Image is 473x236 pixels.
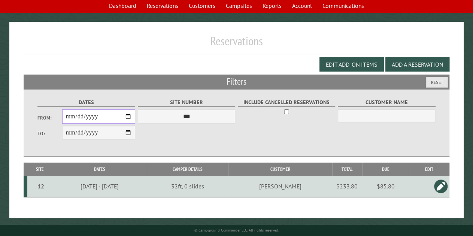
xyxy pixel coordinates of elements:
label: Include Cancelled Reservations [238,98,336,107]
th: Site [27,163,53,176]
th: Due [362,163,409,176]
td: $85.80 [362,176,409,197]
label: Dates [37,98,135,107]
small: © Campground Commander LLC. All rights reserved. [194,228,279,233]
button: Reset [426,77,448,88]
label: To: [37,130,62,137]
h2: Filters [24,75,449,89]
th: Customer [228,163,332,176]
div: [DATE] - [DATE] [54,182,146,190]
td: [PERSON_NAME] [228,176,332,197]
label: From: [37,114,62,121]
button: Add a Reservation [385,57,449,72]
td: $233.80 [332,176,362,197]
label: Customer Name [338,98,436,107]
td: 32ft, 0 slides [147,176,229,197]
label: Site Number [138,98,236,107]
h1: Reservations [24,34,449,54]
th: Edit [409,163,449,176]
th: Total [332,163,362,176]
button: Edit Add-on Items [319,57,384,72]
th: Dates [53,163,147,176]
div: 12 [30,182,51,190]
th: Camper Details [147,163,229,176]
